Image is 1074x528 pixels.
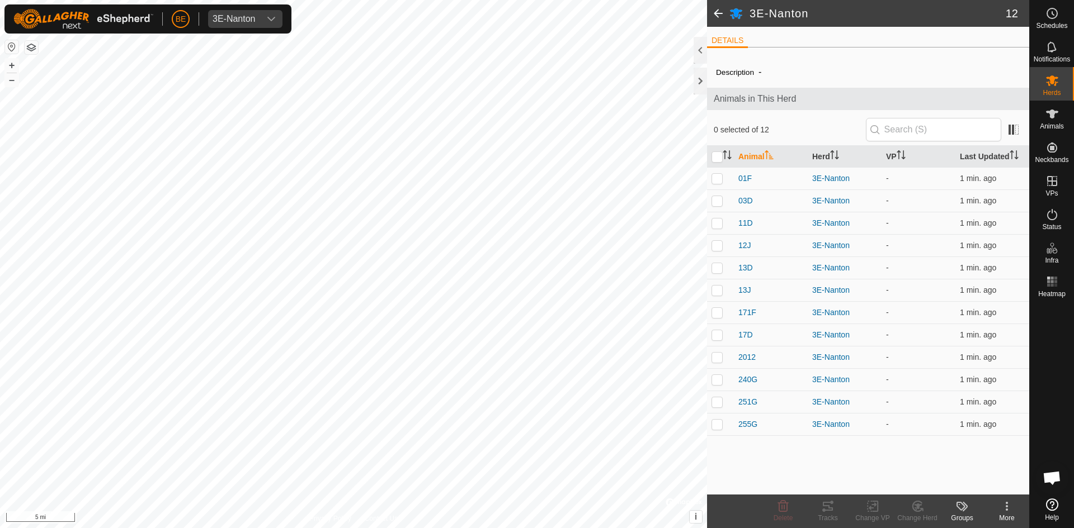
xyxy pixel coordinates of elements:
span: Infra [1045,257,1058,264]
span: VPs [1045,190,1058,197]
a: Help [1030,494,1074,525]
h2: 3E-Nanton [750,7,1006,20]
div: 3E-Nanton [812,284,877,296]
span: Help [1045,514,1059,521]
span: 17D [738,329,753,341]
span: Sep 23, 2025, 9:54 AM [960,241,996,250]
th: Herd [808,146,882,168]
div: 3E-Nanton [812,351,877,363]
a: Contact Us [365,513,398,524]
div: dropdown trigger [260,10,282,28]
div: 3E-Nanton [812,173,877,184]
p-sorticon: Activate to sort [723,152,732,161]
span: Sep 23, 2025, 9:54 AM [960,174,996,183]
th: VP [882,146,955,168]
span: Animals [1040,123,1064,130]
app-display-virtual-paddock-transition: - [886,196,889,205]
app-display-virtual-paddock-transition: - [886,218,889,227]
div: Open chat [1035,461,1069,494]
img: Gallagher Logo [13,9,153,29]
app-display-virtual-paddock-transition: - [886,286,889,294]
span: Animals in This Herd [714,92,1023,106]
span: Sep 23, 2025, 9:54 AM [960,397,996,406]
div: 3E-Nanton [812,396,877,408]
span: Sep 23, 2025, 9:54 AM [960,286,996,294]
p-sorticon: Activate to sort [897,152,906,161]
span: Herds [1043,89,1061,96]
div: 3E-Nanton [213,15,256,23]
div: Change Herd [895,513,940,523]
span: 13D [738,262,753,274]
app-display-virtual-paddock-transition: - [886,308,889,317]
button: – [5,73,18,87]
span: Schedules [1036,22,1067,29]
div: 3E-Nanton [812,329,877,341]
span: 251G [738,396,757,408]
span: Notifications [1034,56,1070,63]
span: 13J [738,284,751,296]
div: Change VP [850,513,895,523]
app-display-virtual-paddock-transition: - [886,420,889,429]
th: Animal [734,146,808,168]
div: Groups [940,513,984,523]
span: 0 selected of 12 [714,124,866,136]
div: 3E-Nanton [812,195,877,207]
span: Sep 23, 2025, 9:54 AM [960,196,996,205]
span: 03D [738,195,753,207]
div: 3E-Nanton [812,217,877,229]
app-display-virtual-paddock-transition: - [886,241,889,250]
span: Delete [774,514,793,522]
span: 240G [738,374,757,386]
span: 12 [1006,5,1018,22]
app-display-virtual-paddock-transition: - [886,330,889,339]
li: DETAILS [707,35,748,48]
span: i [695,512,697,521]
div: More [984,513,1029,523]
span: 171F [738,307,756,318]
span: Heatmap [1038,291,1066,297]
span: 12J [738,240,751,251]
span: Sep 23, 2025, 9:54 AM [960,218,996,227]
span: 3E-Nanton [208,10,260,28]
span: Sep 23, 2025, 9:54 AM [960,420,996,429]
div: 3E-Nanton [812,307,877,318]
span: Sep 23, 2025, 9:54 AM [960,263,996,272]
input: Search (S) [866,118,1001,141]
button: i [690,511,702,523]
span: Sep 23, 2025, 9:54 AM [960,308,996,317]
div: Tracks [805,513,850,523]
label: Description [716,68,754,77]
button: + [5,59,18,72]
span: 01F [738,173,752,184]
button: Reset Map [5,40,18,54]
button: Map Layers [25,41,38,54]
a: Privacy Policy [309,513,351,524]
app-display-virtual-paddock-transition: - [886,263,889,272]
th: Last Updated [955,146,1029,168]
app-display-virtual-paddock-transition: - [886,375,889,384]
div: 3E-Nanton [812,262,877,274]
p-sorticon: Activate to sort [830,152,839,161]
div: 3E-Nanton [812,240,877,251]
app-display-virtual-paddock-transition: - [886,174,889,183]
span: Sep 23, 2025, 9:54 AM [960,353,996,361]
p-sorticon: Activate to sort [765,152,774,161]
span: 11D [738,217,753,229]
div: 3E-Nanton [812,374,877,386]
span: - [754,63,766,81]
span: 2012 [738,351,756,363]
p-sorticon: Activate to sort [1010,152,1019,161]
span: 255G [738,418,757,430]
span: Sep 23, 2025, 9:54 AM [960,375,996,384]
span: Sep 23, 2025, 9:54 AM [960,330,996,339]
span: Status [1042,223,1061,230]
app-display-virtual-paddock-transition: - [886,397,889,406]
app-display-virtual-paddock-transition: - [886,353,889,361]
span: Neckbands [1035,156,1068,163]
div: 3E-Nanton [812,418,877,430]
span: BE [176,13,186,25]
